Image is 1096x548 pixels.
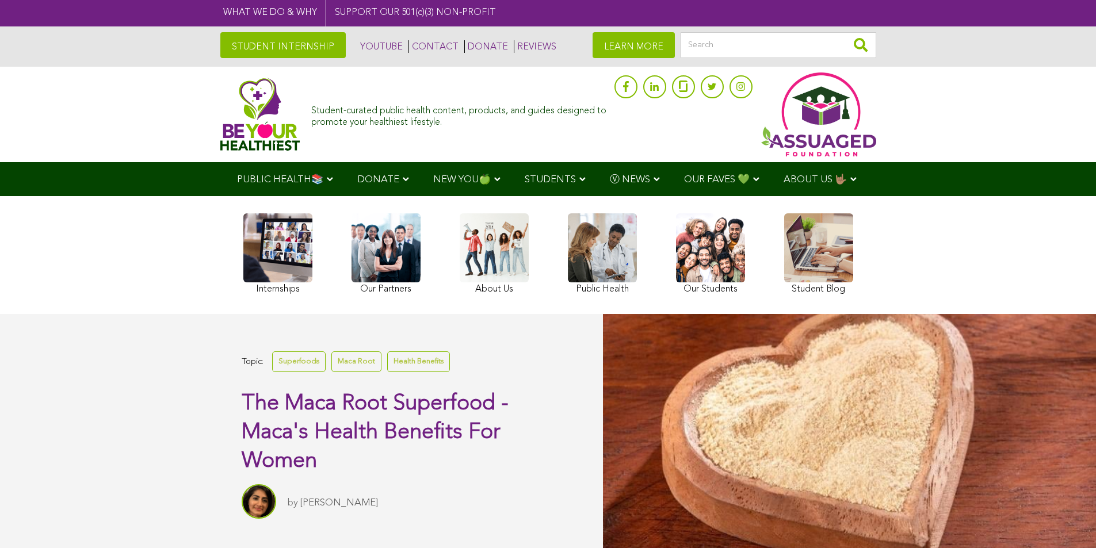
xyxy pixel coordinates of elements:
a: Maca Root [331,351,381,371]
img: Assuaged App [761,72,876,156]
div: Student-curated public health content, products, and guides designed to promote your healthiest l... [311,100,608,128]
a: Superfoods [272,351,326,371]
span: The Maca Root Superfood - Maca's Health Benefits For Women [242,393,509,472]
img: glassdoor [679,81,687,92]
a: YOUTUBE [357,40,403,53]
span: STUDENTS [525,175,576,185]
div: Navigation Menu [220,162,876,196]
span: PUBLIC HEALTH📚 [237,175,323,185]
a: DONATE [464,40,508,53]
span: NEW YOU🍏 [433,175,491,185]
a: Health Benefits [387,351,450,371]
img: Assuaged [220,78,300,151]
a: LEARN MORE [593,32,675,58]
a: STUDENT INTERNSHIP [220,32,346,58]
a: REVIEWS [514,40,556,53]
iframe: Chat Widget [1038,493,1096,548]
a: [PERSON_NAME] [300,498,378,508]
span: ABOUT US 🤟🏽 [784,175,847,185]
span: DONATE [357,175,399,185]
img: Sitara Darvish [242,484,276,519]
a: CONTACT [408,40,459,53]
span: Ⓥ NEWS [610,175,650,185]
span: Topic: [242,354,264,370]
span: OUR FAVES 💚 [684,175,750,185]
input: Search [681,32,876,58]
span: by [288,498,298,508]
